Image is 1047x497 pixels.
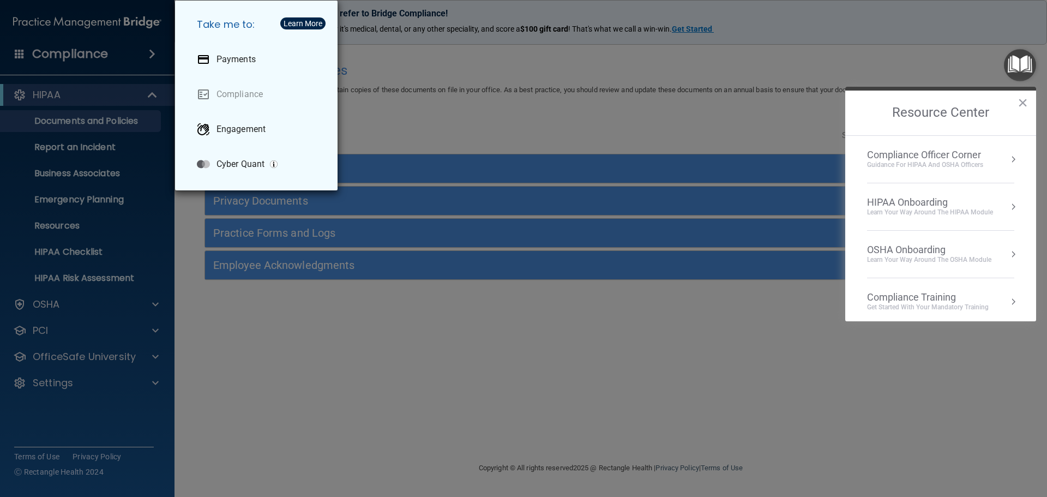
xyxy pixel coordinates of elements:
[845,87,1036,321] div: Resource Center
[867,149,983,161] div: Compliance Officer Corner
[867,303,989,312] div: Get Started with your mandatory training
[188,9,329,40] h5: Take me to:
[216,124,266,135] p: Engagement
[845,91,1036,135] h2: Resource Center
[188,79,329,110] a: Compliance
[867,160,983,170] div: Guidance for HIPAA and OSHA Officers
[284,20,322,27] div: Learn More
[1018,94,1028,111] button: Close
[188,149,329,179] a: Cyber Quant
[867,208,993,217] div: Learn Your Way around the HIPAA module
[867,291,989,303] div: Compliance Training
[216,159,264,170] p: Cyber Quant
[216,54,256,65] p: Payments
[1004,49,1036,81] button: Open Resource Center
[867,196,993,208] div: HIPAA Onboarding
[867,244,991,256] div: OSHA Onboarding
[867,255,991,265] div: Learn your way around the OSHA module
[188,114,329,145] a: Engagement
[280,17,326,29] button: Learn More
[188,44,329,75] a: Payments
